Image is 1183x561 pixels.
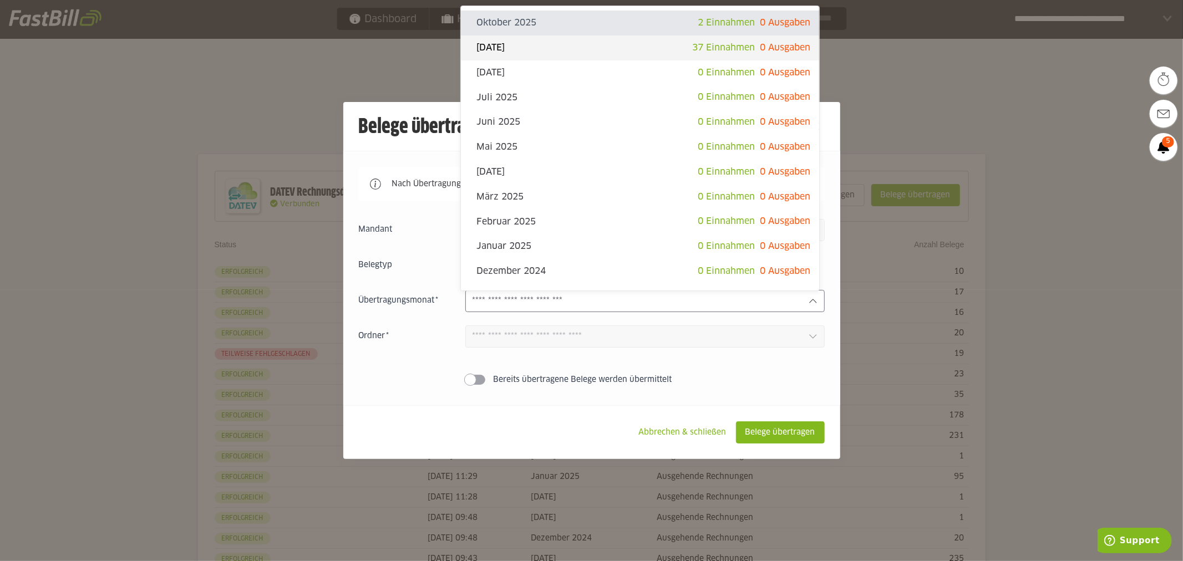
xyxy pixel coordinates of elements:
[1098,528,1172,555] iframe: Öffnet ein Widget, in dem Sie weitere Informationen finden
[760,267,810,276] span: 0 Ausgaben
[698,267,755,276] span: 0 Einnahmen
[698,192,755,201] span: 0 Einnahmen
[760,68,810,77] span: 0 Ausgaben
[760,192,810,201] span: 0 Ausgaben
[760,118,810,126] span: 0 Ausgaben
[698,68,755,77] span: 0 Einnahmen
[461,209,819,234] sl-option: Februar 2025
[461,35,819,60] sl-option: [DATE]
[1162,136,1174,147] span: 5
[698,242,755,251] span: 0 Einnahmen
[760,167,810,176] span: 0 Ausgaben
[698,93,755,101] span: 0 Einnahmen
[629,421,736,443] sl-button: Abbrechen & schließen
[359,374,825,385] sl-switch: Bereits übertragene Belege werden übermittelt
[698,118,755,126] span: 0 Einnahmen
[461,160,819,185] sl-option: [DATE]
[760,217,810,226] span: 0 Ausgaben
[461,85,819,110] sl-option: Juli 2025
[698,167,755,176] span: 0 Einnahmen
[698,142,755,151] span: 0 Einnahmen
[461,234,819,259] sl-option: Januar 2025
[461,185,819,210] sl-option: März 2025
[760,142,810,151] span: 0 Ausgaben
[461,110,819,135] sl-option: Juni 2025
[461,60,819,85] sl-option: [DATE]
[698,18,755,27] span: 2 Einnahmen
[760,43,810,52] span: 0 Ausgaben
[692,43,755,52] span: 37 Einnahmen
[698,217,755,226] span: 0 Einnahmen
[461,135,819,160] sl-option: Mai 2025
[461,259,819,284] sl-option: Dezember 2024
[1150,133,1177,161] a: 5
[461,11,819,35] sl-option: Oktober 2025
[760,242,810,251] span: 0 Ausgaben
[461,284,819,309] sl-option: [DATE]
[760,93,810,101] span: 0 Ausgaben
[760,18,810,27] span: 0 Ausgaben
[736,421,825,443] sl-button: Belege übertragen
